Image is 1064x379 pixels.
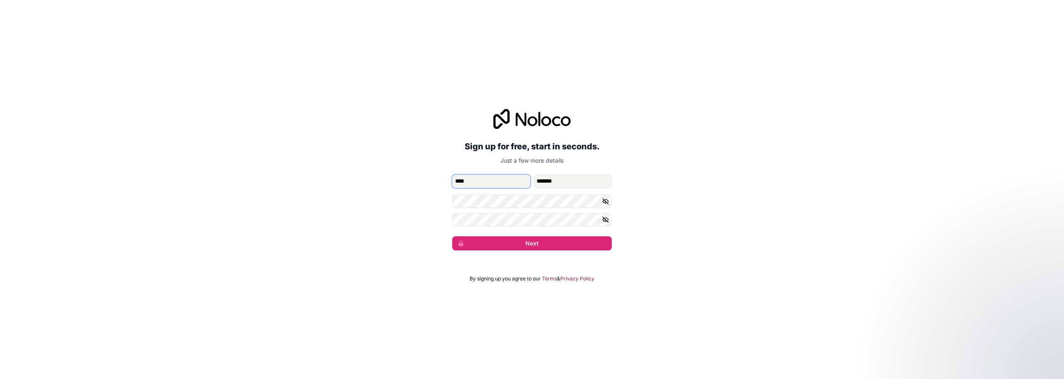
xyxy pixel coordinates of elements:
[452,213,612,226] input: Confirm password
[452,156,612,165] p: Just a few more details
[452,236,612,250] button: Next
[542,275,557,282] a: Terms
[560,275,594,282] a: Privacy Policy
[470,275,541,282] span: By signing up you agree to our
[452,139,612,154] h2: Sign up for free, start in seconds.
[452,195,612,208] input: Password
[534,175,612,188] input: family-name
[452,175,530,188] input: given-name
[557,275,560,282] span: &
[898,317,1064,375] iframe: Intercom notifications message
